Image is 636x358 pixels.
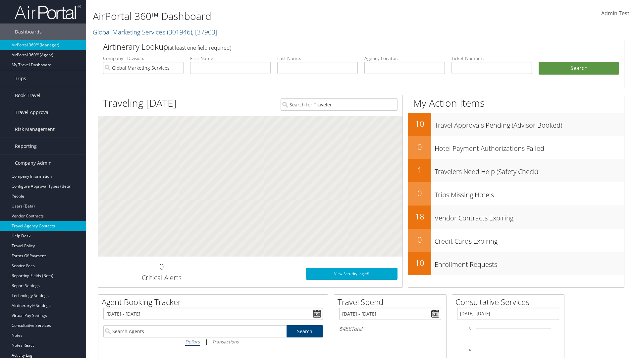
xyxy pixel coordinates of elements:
[103,41,575,52] h2: Airtinerary Lookup
[408,118,431,129] h2: 10
[408,211,431,222] h2: 18
[277,55,358,62] label: Last Name:
[93,28,217,36] a: Global Marketing Services
[364,55,445,62] label: Agency Locator:
[339,325,441,332] h6: Total
[408,182,624,206] a: 0Trips Missing Hotels
[190,55,271,62] label: First Name:
[15,138,37,154] span: Reporting
[102,296,328,308] h2: Agent Booking Tracker
[338,296,446,308] h2: Travel Spend
[408,234,431,245] h2: 0
[601,3,629,24] a: Admin Test
[103,96,177,110] h1: Traveling [DATE]
[212,338,238,345] i: Transactions
[15,121,55,138] span: Risk Management
[287,325,323,337] a: Search
[435,187,624,200] h3: Trips Missing Hotels
[306,268,397,280] a: View SecurityLogic®
[93,9,450,23] h1: AirPortal 360™ Dashboard
[539,62,619,75] button: Search
[281,98,397,111] input: Search for Traveler
[408,229,624,252] a: 0Credit Cards Expiring
[469,327,471,331] tspan: 6
[435,257,624,269] h3: Enrollment Requests
[15,70,26,87] span: Trips
[408,188,431,199] h2: 0
[408,257,431,268] h2: 10
[168,44,231,51] span: (at least one field required)
[185,338,200,345] i: Dollars
[15,87,40,104] span: Book Travel
[435,141,624,153] h3: Hotel Payment Authorizations Failed
[408,141,431,152] h2: 0
[408,206,624,229] a: 18Vendor Contracts Expiring
[469,348,471,352] tspan: 4
[15,155,52,171] span: Company Admin
[103,261,220,272] h2: 0
[339,325,351,332] span: $458
[408,164,431,176] h2: 1
[435,233,624,246] h3: Credit Cards Expiring
[408,159,624,182] a: 1Travelers Need Help (Safety Check)
[103,325,286,337] input: Search Agents
[15,104,50,121] span: Travel Approval
[408,252,624,275] a: 10Enrollment Requests
[455,296,564,308] h2: Consultative Services
[192,28,217,36] span: , [ 37903 ]
[435,210,624,223] h3: Vendor Contracts Expiring
[103,55,184,62] label: Company - Division:
[408,96,624,110] h1: My Action Items
[103,337,323,346] div: |
[435,117,624,130] h3: Travel Approvals Pending (Advisor Booked)
[451,55,532,62] label: Ticket Number:
[167,28,192,36] span: ( 301946 )
[408,136,624,159] a: 0Hotel Payment Authorizations Failed
[601,10,629,17] span: Admin Test
[15,24,42,40] span: Dashboards
[103,273,220,282] h3: Critical Alerts
[408,113,624,136] a: 10Travel Approvals Pending (Advisor Booked)
[15,4,81,20] img: airportal-logo.png
[435,164,624,176] h3: Travelers Need Help (Safety Check)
